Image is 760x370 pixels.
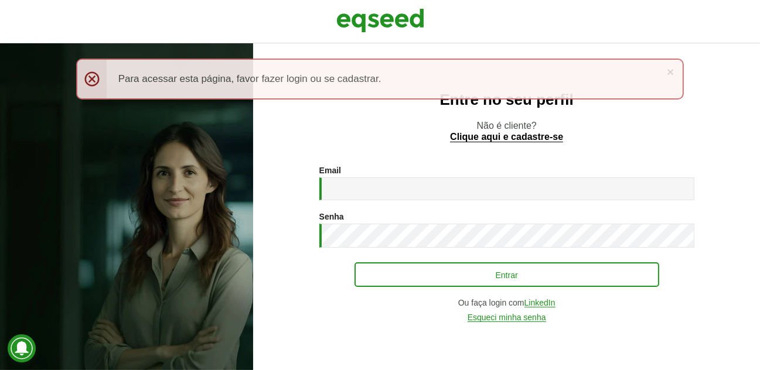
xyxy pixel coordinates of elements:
p: Não é cliente? [277,120,737,142]
button: Entrar [355,262,659,287]
a: LinkedIn [524,299,555,307]
a: × [667,66,674,78]
a: Clique aqui e cadastre-se [450,132,563,142]
a: Esqueci minha senha [468,313,546,322]
label: Email [319,166,341,174]
label: Senha [319,213,344,221]
div: Para acessar esta página, favor fazer login ou se cadastrar. [76,59,684,100]
div: Ou faça login com [319,299,694,307]
img: EqSeed Logo [336,6,424,35]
